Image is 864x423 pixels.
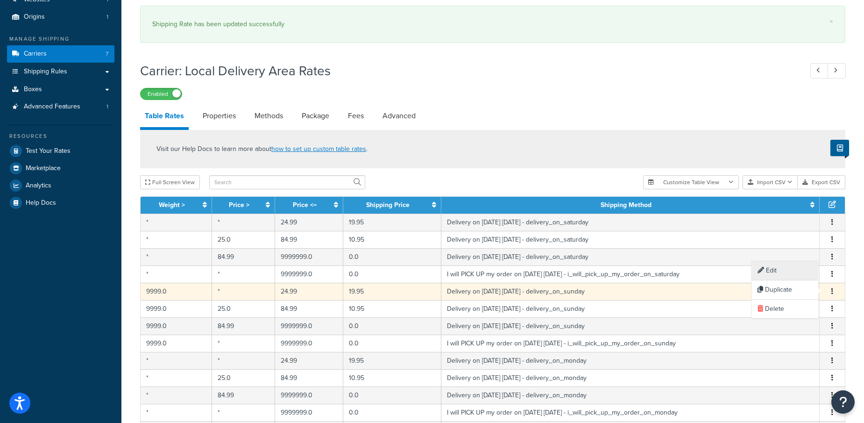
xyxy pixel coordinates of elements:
a: Price > [229,200,249,210]
a: Analytics [7,177,114,194]
span: Marketplace [26,165,61,172]
td: Delivery on [DATE] [DATE] - delivery_on_sunday [441,317,820,335]
li: Carriers [7,45,114,63]
a: Shipping Rules [7,63,114,80]
a: how to set up custom table rates [271,144,366,154]
td: 9999999.0 [275,248,343,265]
div: Edit [752,261,818,280]
a: Help Docs [7,194,114,211]
td: 9999999.0 [275,265,343,283]
td: 0.0 [343,265,442,283]
td: 24.99 [275,283,343,300]
td: 10.95 [343,300,442,317]
td: 0.0 [343,248,442,265]
button: Show Help Docs [830,140,849,156]
a: Advanced [378,105,420,127]
td: 19.95 [343,283,442,300]
td: 9999.0 [141,335,212,352]
a: Carriers7 [7,45,114,63]
td: 0.0 [343,404,442,421]
td: 84.99 [275,231,343,248]
td: 24.99 [275,214,343,231]
span: Help Docs [26,199,56,207]
td: 10.95 [343,369,442,387]
td: 9999.0 [141,283,212,300]
td: 0.0 [343,335,442,352]
td: 25.0 [212,369,275,387]
a: Origins1 [7,8,114,26]
td: Delivery on [DATE] [DATE] - delivery_on_monday [441,352,820,369]
td: Delivery on [DATE] [DATE] - delivery_on_saturday [441,231,820,248]
td: 84.99 [212,317,275,335]
a: Properties [198,105,241,127]
span: Origins [24,13,45,21]
input: Search [209,175,365,189]
div: Delete [752,300,818,319]
span: Carriers [24,50,47,58]
a: Previous Record [810,63,829,79]
a: Methods [250,105,288,127]
span: Advanced Features [24,103,80,111]
td: 84.99 [275,369,343,387]
td: Delivery on [DATE] [DATE] - delivery_on_monday [441,387,820,404]
span: Shipping Rules [24,68,67,76]
td: 19.95 [343,214,442,231]
a: Test Your Rates [7,143,114,159]
td: Delivery on [DATE] [DATE] - delivery_on_sunday [441,283,820,300]
a: Shipping Method [601,200,652,210]
h1: Carrier: Local Delivery Area Rates [140,62,793,80]
button: Full Screen View [140,175,200,189]
td: 25.0 [212,300,275,317]
span: Analytics [26,182,51,190]
td: 9999999.0 [275,335,343,352]
a: Marketplace [7,160,114,177]
td: Delivery on [DATE] [DATE] - delivery_on_saturday [441,248,820,265]
span: 7 [106,50,108,58]
td: 19.95 [343,352,442,369]
a: Package [297,105,334,127]
td: 25.0 [212,231,275,248]
label: Enabled [141,88,182,100]
td: Delivery on [DATE] [DATE] - delivery_on_monday [441,369,820,387]
td: I will PICK UP my order on [DATE] [DATE] - i_will_pick_up_my_order_on_sunday [441,335,820,352]
td: 0.0 [343,387,442,404]
button: Open Resource Center [831,390,855,414]
td: 24.99 [275,352,343,369]
span: 1 [106,103,108,111]
a: Next Record [828,63,846,79]
td: 9999.0 [141,300,212,317]
td: Delivery on [DATE] [DATE] - delivery_on_sunday [441,300,820,317]
td: 0.0 [343,317,442,335]
td: 84.99 [275,300,343,317]
td: 84.99 [212,248,275,265]
a: Shipping Price [366,200,410,210]
td: 84.99 [212,387,275,404]
a: Boxes [7,81,114,98]
div: Duplicate [752,280,818,300]
p: Visit our Help Docs to learn more about . [156,144,368,154]
td: 9999999.0 [275,317,343,335]
a: Weight > [159,200,185,210]
a: Table Rates [140,105,189,130]
button: Customize Table View [643,175,739,189]
td: I will PICK UP my order on [DATE] [DATE] - i_will_pick_up_my_order_on_monday [441,404,820,421]
td: 9999999.0 [275,387,343,404]
td: I will PICK UP my order on [DATE] [DATE] - i_will_pick_up_my_order_on_saturday [441,265,820,283]
button: Import CSV [743,175,798,189]
li: Advanced Features [7,98,114,115]
td: 10.95 [343,231,442,248]
li: Origins [7,8,114,26]
a: Advanced Features1 [7,98,114,115]
a: × [829,18,833,25]
td: 9999999.0 [275,404,343,421]
a: Price <= [293,200,317,210]
span: Boxes [24,86,42,93]
td: 9999.0 [141,317,212,335]
div: Manage Shipping [7,35,114,43]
